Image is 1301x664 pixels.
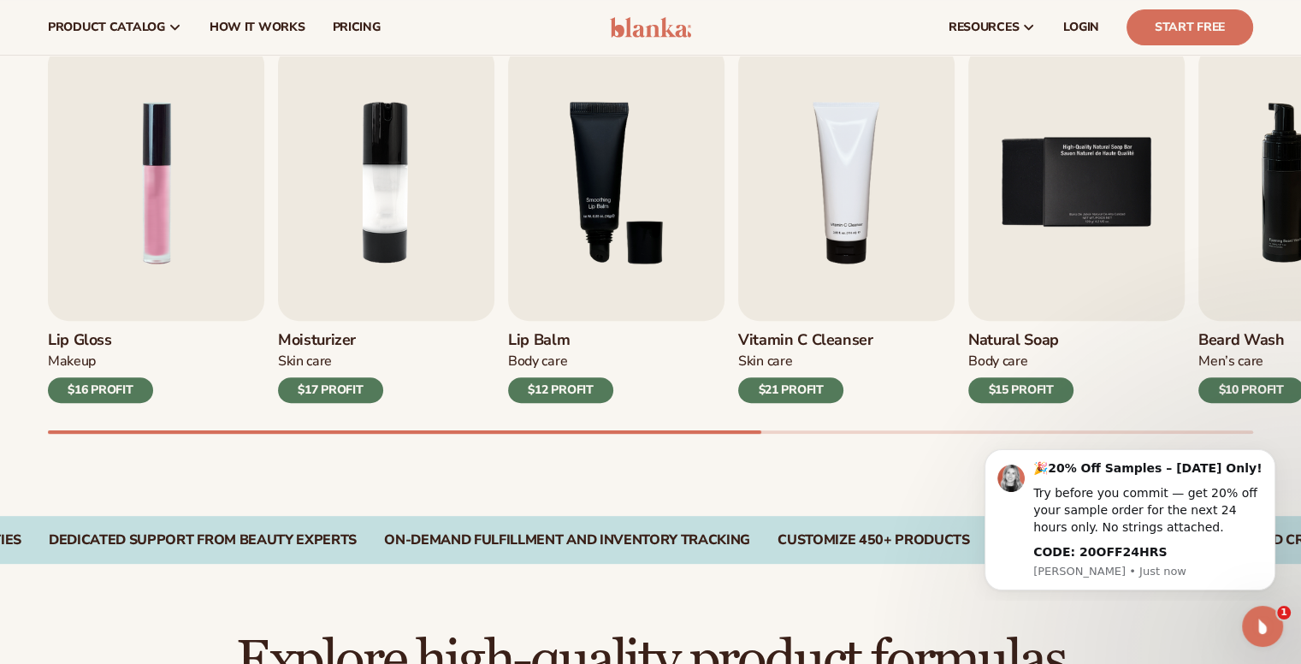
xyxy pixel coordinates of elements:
[278,331,383,350] h3: Moisturizer
[968,44,1185,403] a: 5 / 9
[738,377,843,403] div: $21 PROFIT
[1127,9,1253,45] a: Start Free
[738,44,955,403] a: 4 / 9
[959,434,1301,601] iframe: Intercom notifications message
[778,532,970,548] div: CUSTOMIZE 450+ PRODUCTS
[48,353,153,371] div: Makeup
[508,377,613,403] div: $12 PROFIT
[210,21,305,34] span: How It Works
[278,353,383,371] div: Skin Care
[1242,606,1283,647] iframe: Intercom live chat
[48,21,165,34] span: product catalog
[48,44,264,403] a: 1 / 9
[968,377,1073,403] div: $15 PROFIT
[508,331,613,350] h3: Lip Balm
[332,21,380,34] span: pricing
[278,44,494,403] a: 2 / 9
[968,331,1073,350] h3: Natural Soap
[949,21,1019,34] span: resources
[738,331,873,350] h3: Vitamin C Cleanser
[384,532,750,548] div: On-Demand Fulfillment and Inventory Tracking
[1063,21,1099,34] span: LOGIN
[278,377,383,403] div: $17 PROFIT
[48,377,153,403] div: $16 PROFIT
[49,532,357,548] div: Dedicated Support From Beauty Experts
[48,331,153,350] h3: Lip Gloss
[968,353,1073,371] div: Body Care
[738,353,873,371] div: Skin Care
[508,353,613,371] div: Body Care
[610,17,691,38] img: logo
[1277,606,1291,620] span: 1
[508,44,724,403] a: 3 / 9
